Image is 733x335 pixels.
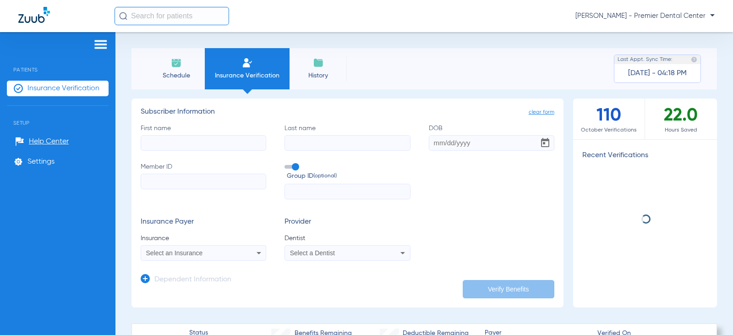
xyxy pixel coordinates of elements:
button: Verify Benefits [463,280,554,298]
span: Select an Insurance [146,249,203,257]
img: History [313,57,324,68]
span: Settings [27,157,55,166]
img: last sync help info [691,56,697,63]
span: Insurance [141,234,266,243]
span: Setup [7,106,109,126]
span: Insurance Verification [27,84,99,93]
span: [DATE] - 04:18 PM [628,69,687,78]
span: October Verifications [573,126,645,135]
span: Select a Dentist [290,249,335,257]
span: History [296,71,340,80]
span: clear form [529,108,554,117]
span: Insurance Verification [212,71,283,80]
img: Manual Insurance Verification [242,57,253,68]
label: First name [141,124,266,151]
h3: Subscriber Information [141,108,554,117]
span: [PERSON_NAME] - Premier Dental Center [575,11,715,21]
h3: Dependent Information [154,275,231,285]
h3: Insurance Payer [141,218,266,227]
label: Member ID [141,162,266,200]
span: Patients [7,53,109,73]
a: Help Center [15,137,69,146]
img: Schedule [171,57,182,68]
div: 110 [573,99,645,139]
div: 22.0 [645,99,717,139]
small: (optional) [313,171,337,181]
h3: Provider [284,218,410,227]
img: hamburger-icon [93,39,108,50]
span: Help Center [29,137,69,146]
span: Dentist [284,234,410,243]
span: Last Appt. Sync Time: [618,55,673,64]
input: First name [141,135,266,151]
span: Schedule [154,71,198,80]
span: Hours Saved [645,126,717,135]
input: DOBOpen calendar [429,135,554,151]
input: Last name [284,135,410,151]
input: Search for patients [115,7,229,25]
input: Member ID [141,174,266,189]
img: Zuub Logo [18,7,50,23]
button: Open calendar [536,134,554,152]
span: Group ID [287,171,410,181]
label: Last name [284,124,410,151]
h3: Recent Verifications [573,151,717,160]
img: Search Icon [119,12,127,20]
label: DOB [429,124,554,151]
